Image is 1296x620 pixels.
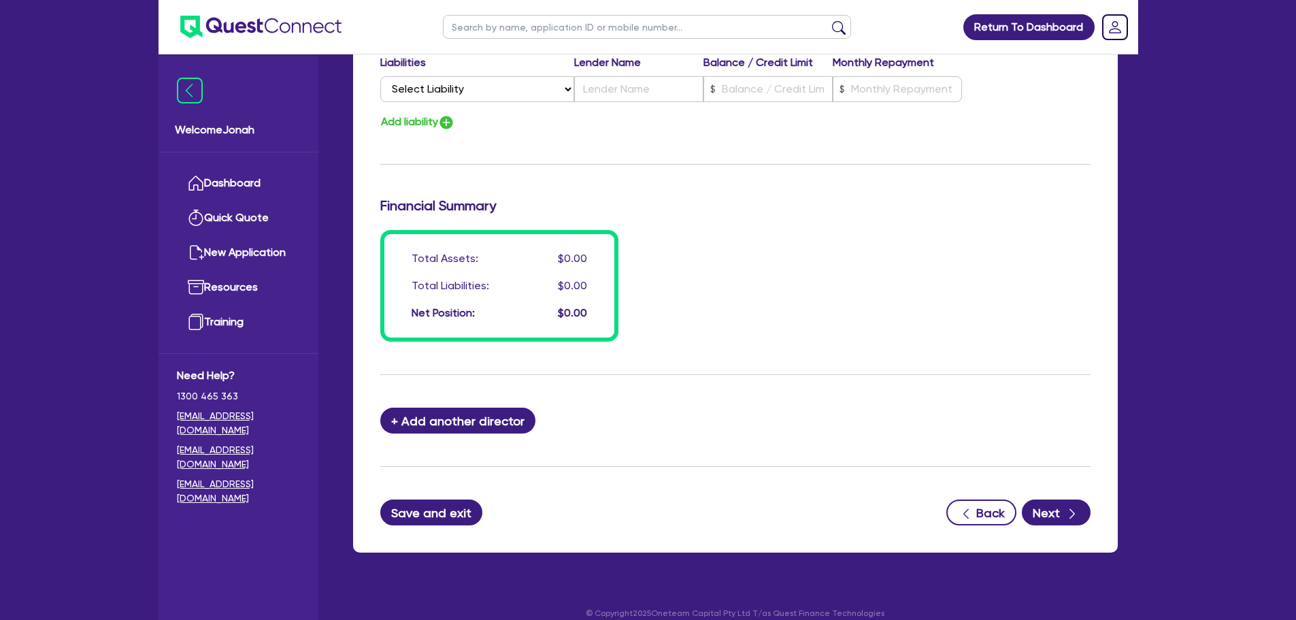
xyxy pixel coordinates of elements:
img: resources [188,279,204,295]
div: Total Assets: [412,250,478,267]
a: [EMAIL_ADDRESS][DOMAIN_NAME] [177,477,300,506]
div: Net Position: [412,305,475,321]
a: [EMAIL_ADDRESS][DOMAIN_NAME] [177,443,300,472]
label: Balance / Credit Limit [703,54,833,71]
h3: Financial Summary [380,197,1091,214]
a: Return To Dashboard [963,14,1095,40]
button: + Add another director [380,408,536,434]
a: Training [177,305,300,340]
a: New Application [177,235,300,270]
span: Need Help? [177,368,300,384]
input: Search by name, application ID or mobile number... [443,15,851,39]
button: Next [1022,500,1091,525]
a: Dashboard [177,166,300,201]
img: icon-menu-close [177,78,203,103]
a: [EMAIL_ADDRESS][DOMAIN_NAME] [177,409,300,438]
a: Quick Quote [177,201,300,235]
label: Monthly Repayment [833,54,962,71]
input: Lender Name [574,76,703,102]
span: Welcome Jonah [175,122,302,138]
span: $0.00 [558,252,587,265]
label: Liabilities [380,54,574,71]
img: training [188,314,204,330]
p: © Copyright 2025 Oneteam Capital Pty Ltd T/as Quest Finance Technologies [344,607,1127,619]
button: Add liability [380,113,455,131]
input: Monthly Repayment [833,76,962,102]
div: Total Liabilities: [412,278,489,294]
img: icon-add [438,114,454,131]
img: quick-quote [188,210,204,226]
span: $0.00 [558,306,587,319]
img: quest-connect-logo-blue [180,16,342,38]
a: Resources [177,270,300,305]
button: Back [946,500,1016,525]
span: $0.00 [558,279,587,292]
label: Lender Name [574,54,703,71]
a: Dropdown toggle [1097,10,1133,45]
img: new-application [188,244,204,261]
button: Save and exit [380,500,483,525]
input: Balance / Credit Limit [703,76,833,102]
span: 1300 465 363 [177,389,300,404]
